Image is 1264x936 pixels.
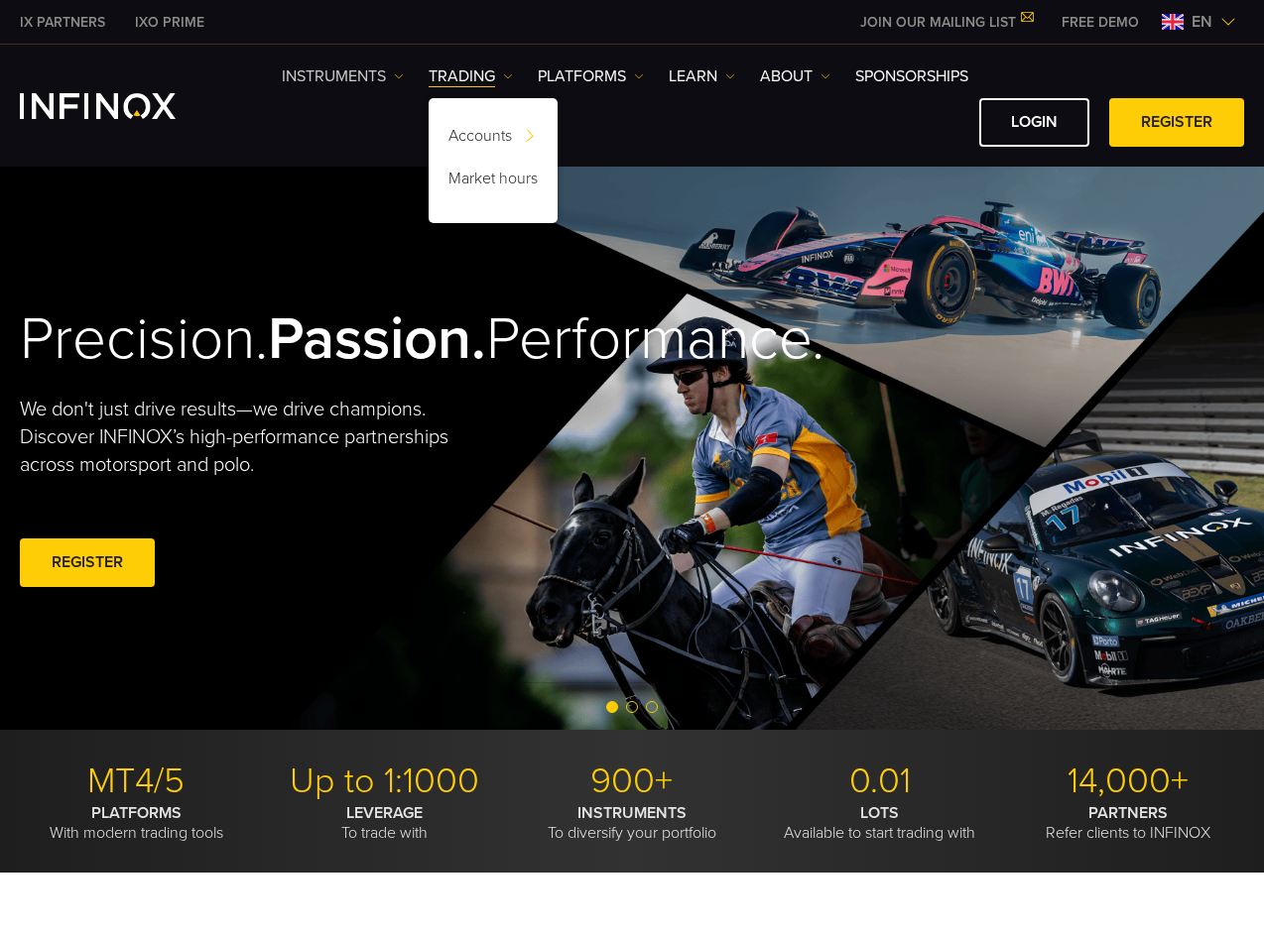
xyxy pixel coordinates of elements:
a: TRADING [429,64,513,88]
a: Accounts [429,118,558,161]
h2: Precision. Performance. [20,303,570,376]
a: INFINOX MENU [1047,12,1154,33]
p: Refer clients to INFINOX [1011,803,1244,843]
span: en [1184,10,1220,34]
strong: LOTS [860,803,899,823]
a: INFINOX [5,12,120,33]
a: INFINOX [120,12,219,33]
a: PLATFORMS [538,64,644,88]
a: Learn [669,64,735,88]
strong: PLATFORMS [91,803,182,823]
strong: Passion. [268,303,486,375]
p: 14,000+ [1011,760,1244,803]
a: REGISTER [20,538,155,587]
a: Market hours [429,161,558,203]
p: MT4/5 [20,760,253,803]
strong: PARTNERS [1088,803,1168,823]
a: Instruments [282,64,404,88]
p: Available to start trading with [763,803,996,843]
a: LOGIN [979,98,1089,147]
p: With modern trading tools [20,803,253,843]
a: SPONSORSHIPS [855,64,968,88]
a: ABOUT [760,64,830,88]
span: Go to slide 3 [646,701,658,713]
p: 900+ [516,760,749,803]
a: JOIN OUR MAILING LIST [845,14,1047,31]
p: 0.01 [763,760,996,803]
strong: INSTRUMENTS [577,803,687,823]
span: Go to slide 2 [626,701,638,713]
span: Go to slide 1 [606,701,618,713]
a: INFINOX Logo [20,93,222,119]
p: To diversify your portfolio [516,803,749,843]
strong: LEVERAGE [346,803,423,823]
p: We don't just drive results—we drive champions. Discover INFINOX’s high-performance partnerships ... [20,396,460,479]
p: Up to 1:1000 [268,760,501,803]
a: REGISTER [1109,98,1244,147]
p: To trade with [268,803,501,843]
